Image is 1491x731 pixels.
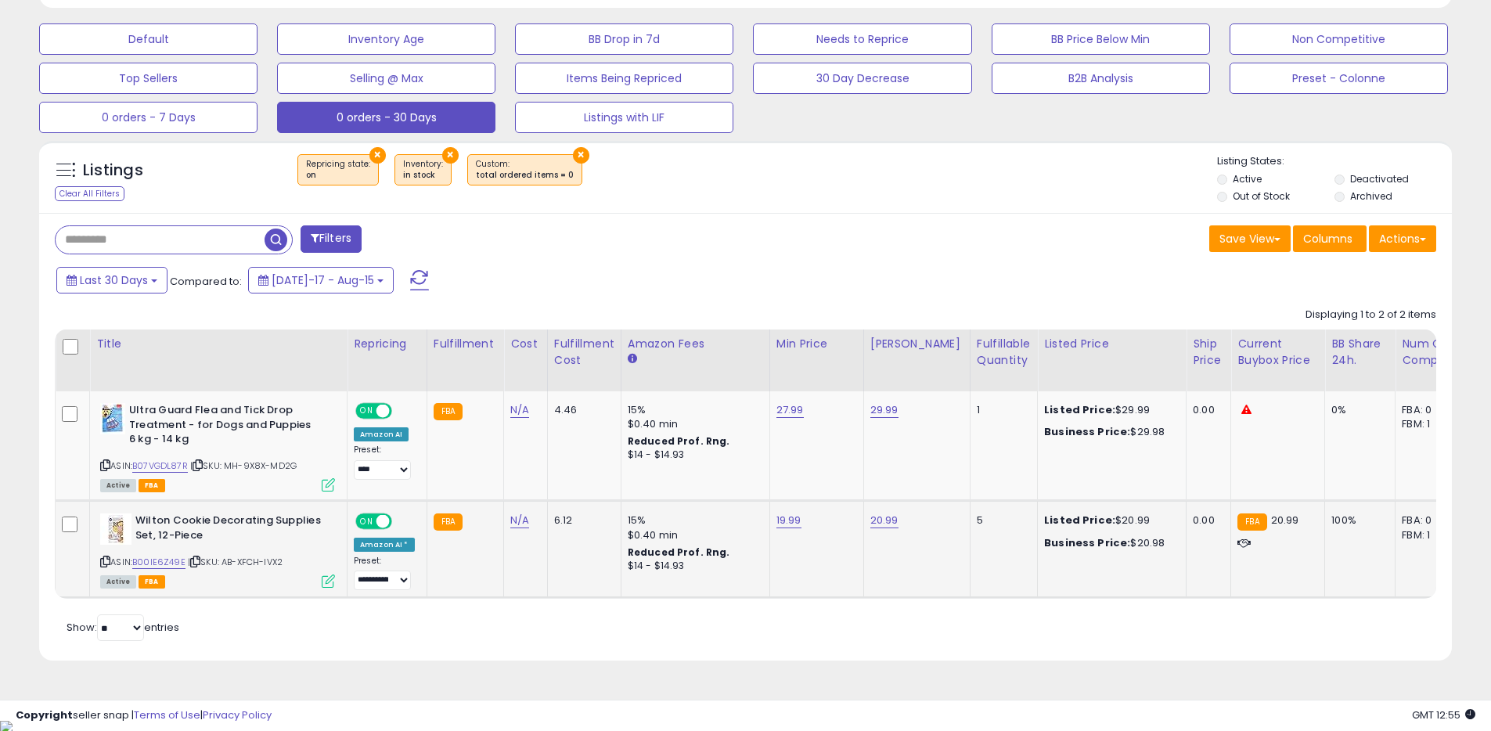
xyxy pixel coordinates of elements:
[628,528,758,542] div: $0.40 min
[39,63,258,94] button: Top Sellers
[277,63,495,94] button: Selling @ Max
[129,403,319,451] b: Ultra Guard Flea and Tick Drop Treatment - for Dogs and Puppies 6 kg - 14 kg
[476,158,574,182] span: Custom:
[56,267,167,293] button: Last 30 Days
[1369,225,1436,252] button: Actions
[1331,403,1383,417] div: 0%
[1402,513,1453,528] div: FBA: 0
[100,513,131,545] img: 41PFyoM3YCL._SL40_.jpg
[188,556,283,568] span: | SKU: AB-XFCH-IVX2
[515,63,733,94] button: Items Being Repriced
[306,170,370,181] div: on
[1217,154,1452,169] p: Listing States:
[554,513,609,528] div: 6.12
[357,405,376,418] span: ON
[132,459,188,473] a: B07VGDL87R
[1044,513,1174,528] div: $20.99
[628,417,758,431] div: $0.40 min
[190,459,297,472] span: | SKU: MH-9X8X-MD2G
[1350,189,1392,203] label: Archived
[1230,63,1448,94] button: Preset - Colonne
[510,513,529,528] a: N/A
[1402,336,1459,369] div: Num of Comp.
[277,102,495,133] button: 0 orders - 30 Days
[390,515,415,528] span: OFF
[1044,336,1179,352] div: Listed Price
[134,708,200,722] a: Terms of Use
[1209,225,1291,252] button: Save View
[1306,308,1436,322] div: Displaying 1 to 2 of 2 items
[272,272,374,288] span: [DATE]-17 - Aug-15
[476,170,574,181] div: total ordered items = 0
[83,160,143,182] h5: Listings
[354,336,420,352] div: Repricing
[1233,189,1290,203] label: Out of Stock
[354,556,415,591] div: Preset:
[628,448,758,462] div: $14 - $14.93
[1044,402,1115,417] b: Listed Price:
[434,336,497,352] div: Fulfillment
[170,274,242,289] span: Compared to:
[442,147,459,164] button: ×
[1044,425,1174,439] div: $29.98
[1193,403,1219,417] div: 0.00
[554,403,609,417] div: 4.46
[55,186,124,201] div: Clear All Filters
[354,427,409,441] div: Amazon AI
[1044,424,1130,439] b: Business Price:
[1271,513,1299,528] span: 20.99
[354,538,415,552] div: Amazon AI *
[1044,535,1130,550] b: Business Price:
[977,336,1031,369] div: Fulfillable Quantity
[277,23,495,55] button: Inventory Age
[1237,513,1266,531] small: FBA
[100,403,125,434] img: 51bZ9kFMJ2L._SL40_.jpg
[554,336,614,369] div: Fulfillment Cost
[434,513,463,531] small: FBA
[1193,336,1224,369] div: Ship Price
[39,23,258,55] button: Default
[515,102,733,133] button: Listings with LIF
[139,575,165,589] span: FBA
[628,560,758,573] div: $14 - $14.93
[776,513,801,528] a: 19.99
[1303,231,1352,247] span: Columns
[628,546,730,559] b: Reduced Prof. Rng.
[100,403,335,490] div: ASIN:
[132,556,185,569] a: B00IE6Z49E
[628,513,758,528] div: 15%
[1230,23,1448,55] button: Non Competitive
[628,403,758,417] div: 15%
[1331,513,1383,528] div: 100%
[100,479,136,492] span: All listings currently available for purchase on Amazon
[135,513,326,546] b: Wilton Cookie Decorating Supplies Set, 12-Piece
[248,267,394,293] button: [DATE]-17 - Aug-15
[354,445,415,480] div: Preset:
[203,708,272,722] a: Privacy Policy
[776,336,857,352] div: Min Price
[1293,225,1367,252] button: Columns
[1044,513,1115,528] b: Listed Price:
[39,102,258,133] button: 0 orders - 7 Days
[1412,708,1475,722] span: 2025-09-15 12:55 GMT
[306,158,370,182] span: Repricing state :
[628,336,763,352] div: Amazon Fees
[369,147,386,164] button: ×
[1233,172,1262,185] label: Active
[80,272,148,288] span: Last 30 Days
[870,402,899,418] a: 29.99
[16,708,272,723] div: seller snap | |
[870,336,963,352] div: [PERSON_NAME]
[510,336,541,352] div: Cost
[628,352,637,366] small: Amazon Fees.
[977,403,1025,417] div: 1
[753,63,971,94] button: 30 Day Decrease
[434,403,463,420] small: FBA
[992,23,1210,55] button: BB Price Below Min
[870,513,899,528] a: 20.99
[573,147,589,164] button: ×
[628,434,730,448] b: Reduced Prof. Rng.
[510,402,529,418] a: N/A
[16,708,73,722] strong: Copyright
[1402,403,1453,417] div: FBA: 0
